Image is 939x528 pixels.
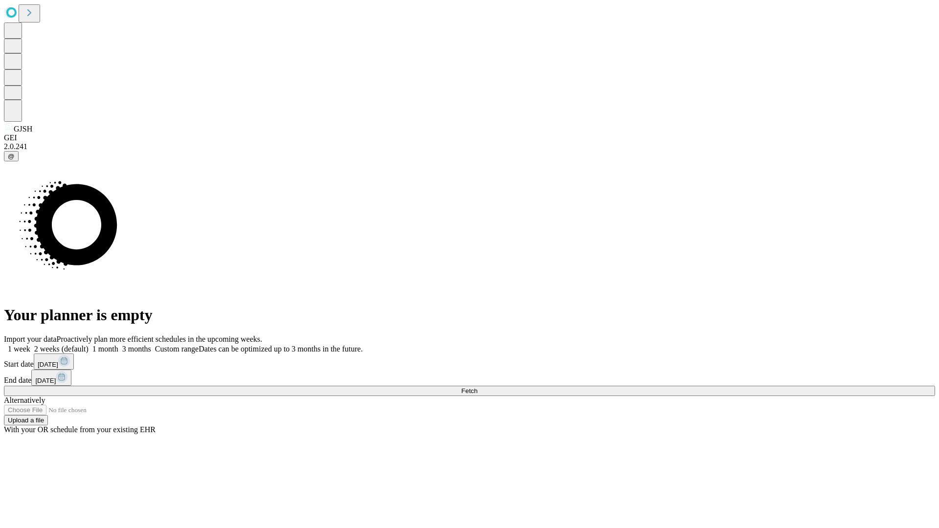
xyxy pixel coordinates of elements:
span: With your OR schedule from your existing EHR [4,425,156,434]
span: 1 week [8,345,30,353]
div: End date [4,370,935,386]
span: GJSH [14,125,32,133]
span: [DATE] [35,377,56,384]
span: 3 months [122,345,151,353]
span: Alternatively [4,396,45,404]
button: Fetch [4,386,935,396]
span: Dates can be optimized up to 3 months in the future. [199,345,362,353]
div: Start date [4,353,935,370]
span: @ [8,153,15,160]
button: [DATE] [31,370,71,386]
span: 2 weeks (default) [34,345,89,353]
span: Proactively plan more efficient schedules in the upcoming weeks. [57,335,262,343]
span: Fetch [461,387,477,395]
h1: Your planner is empty [4,306,935,324]
span: Custom range [155,345,199,353]
span: Import your data [4,335,57,343]
span: 1 month [92,345,118,353]
div: 2.0.241 [4,142,935,151]
span: [DATE] [38,361,58,368]
button: @ [4,151,19,161]
button: Upload a file [4,415,48,425]
button: [DATE] [34,353,74,370]
div: GEI [4,133,935,142]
